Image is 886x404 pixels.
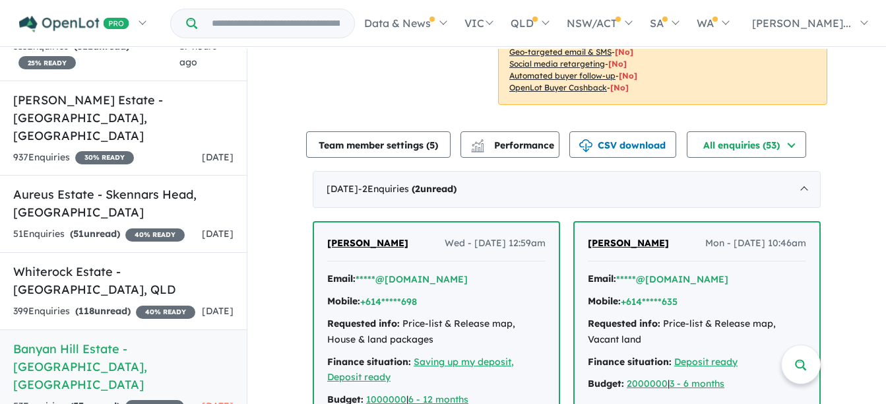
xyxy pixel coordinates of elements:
input: Try estate name, suburb, builder or developer [200,9,352,38]
span: 51 [73,228,84,240]
h5: Banyan Hill Estate - [GEOGRAPHIC_DATA] , [GEOGRAPHIC_DATA] [13,340,234,393]
strong: Requested info: [327,318,400,329]
button: All enquiries (53) [687,131,806,158]
span: [PERSON_NAME] [327,237,408,249]
span: Performance [473,139,554,151]
span: [No] [610,83,629,92]
img: Openlot PRO Logo White [19,16,129,32]
a: 2000000 [627,378,668,389]
span: Wed - [DATE] 12:59am [445,236,546,252]
span: [PERSON_NAME] [588,237,669,249]
div: [DATE] [313,171,821,208]
button: CSV download [569,131,676,158]
img: bar-chart.svg [471,143,484,152]
span: Mon - [DATE] 10:46am [705,236,806,252]
a: 3 - 6 months [670,378,724,389]
h5: Whiterock Estate - [GEOGRAPHIC_DATA] , QLD [13,263,234,298]
u: OpenLot Buyer Cashback [509,83,607,92]
strong: ( unread) [75,305,131,317]
a: [PERSON_NAME] [327,236,408,252]
strong: Mobile: [588,295,621,307]
span: - 2 Enquir ies [358,183,457,195]
strong: Email: [588,273,616,285]
div: 313 Enquir ies [13,39,179,71]
u: Automated buyer follow-up [509,71,616,81]
span: 30 % READY [75,151,134,164]
span: [DATE] [202,228,234,240]
button: Performance [460,131,559,158]
strong: Finance situation: [588,356,672,368]
img: download icon [579,139,592,152]
strong: Requested info: [588,318,660,329]
div: 51 Enquir ies [13,226,185,242]
span: [PERSON_NAME]... [752,17,851,30]
span: [No] [615,47,633,57]
div: 937 Enquir ies [13,150,134,166]
u: Social media retargeting [509,59,605,69]
strong: Email: [327,273,356,285]
div: Price-list & Release map, House & land packages [327,316,546,348]
span: 25 % READY [18,56,76,69]
span: [No] [608,59,627,69]
span: 40 % READY [125,228,185,242]
span: 2 [415,183,420,195]
a: Saving up my deposit, Deposit ready [327,356,514,384]
span: 5 [429,139,435,151]
div: Price-list & Release map, Vacant land [588,316,806,348]
span: [No] [619,71,637,81]
strong: Mobile: [327,295,360,307]
span: [DATE] [202,151,234,163]
strong: Budget: [588,378,624,389]
a: [PERSON_NAME] [588,236,669,252]
span: 118 [79,305,94,317]
strong: ( unread) [70,228,120,240]
h5: Aureus Estate - Skennars Head , [GEOGRAPHIC_DATA] [13,185,234,221]
div: | [588,376,806,392]
strong: ( unread) [412,183,457,195]
img: line-chart.svg [472,139,484,147]
strong: Finance situation: [327,356,411,368]
h5: [PERSON_NAME] Estate - [GEOGRAPHIC_DATA] , [GEOGRAPHIC_DATA] [13,91,234,145]
span: 17 hours ago [179,40,217,68]
a: Deposit ready [674,356,738,368]
span: [DATE] [202,305,234,317]
button: Team member settings (5) [306,131,451,158]
u: Geo-targeted email & SMS [509,47,612,57]
div: 399 Enquir ies [13,304,195,320]
span: 40 % READY [136,306,195,319]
